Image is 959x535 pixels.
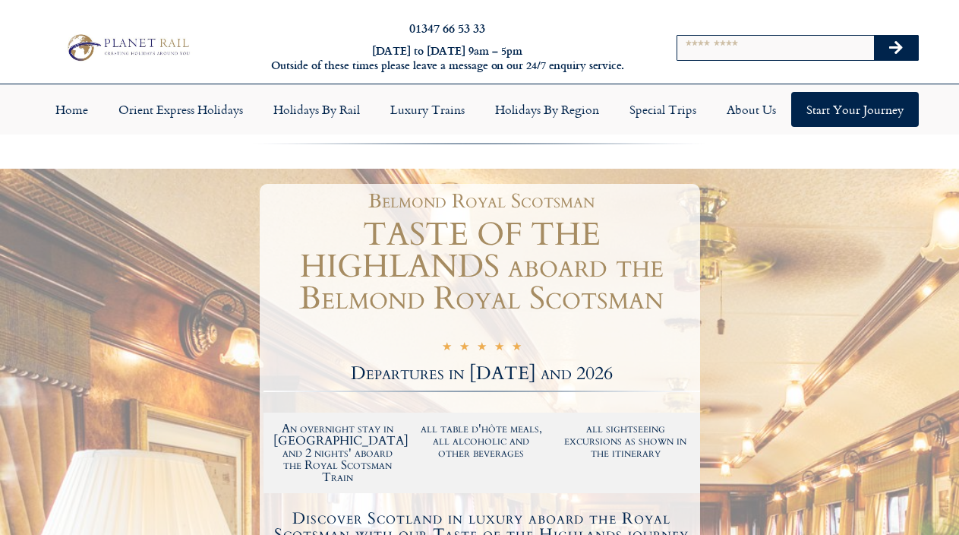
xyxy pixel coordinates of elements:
[8,92,951,127] nav: Menu
[103,92,258,127] a: Orient Express Holidays
[271,192,692,211] h1: Belmond Royal Scotsman
[417,423,546,459] h2: all table d'hôte meals, all alcoholic and other beverages
[375,92,480,127] a: Luxury Trains
[258,92,375,127] a: Holidays by Rail
[614,92,711,127] a: Special Trips
[480,92,614,127] a: Holidays by Region
[62,31,193,63] img: Planet Rail Train Holidays Logo
[459,341,469,356] i: ☆
[260,44,636,72] h6: [DATE] to [DATE] 9am – 5pm Outside of these times please leave a message on our 24/7 enquiry serv...
[442,340,522,356] div: 5/5
[477,341,487,356] i: ☆
[561,423,690,459] h2: all sightseeing excursions as shown in the itinerary
[409,19,485,36] a: 01347 66 53 33
[791,92,919,127] a: Start your Journey
[494,341,504,356] i: ☆
[874,36,918,60] button: Search
[40,92,103,127] a: Home
[263,219,700,315] h1: TASTE OF THE HIGHLANDS aboard the Belmond Royal Scotsman
[263,365,700,383] h2: Departures in [DATE] and 2026
[273,423,402,483] h2: An overnight stay in [GEOGRAPHIC_DATA] and 2 nights' aboard the Royal Scotsman Train
[442,341,452,356] i: ☆
[512,341,522,356] i: ☆
[711,92,791,127] a: About Us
